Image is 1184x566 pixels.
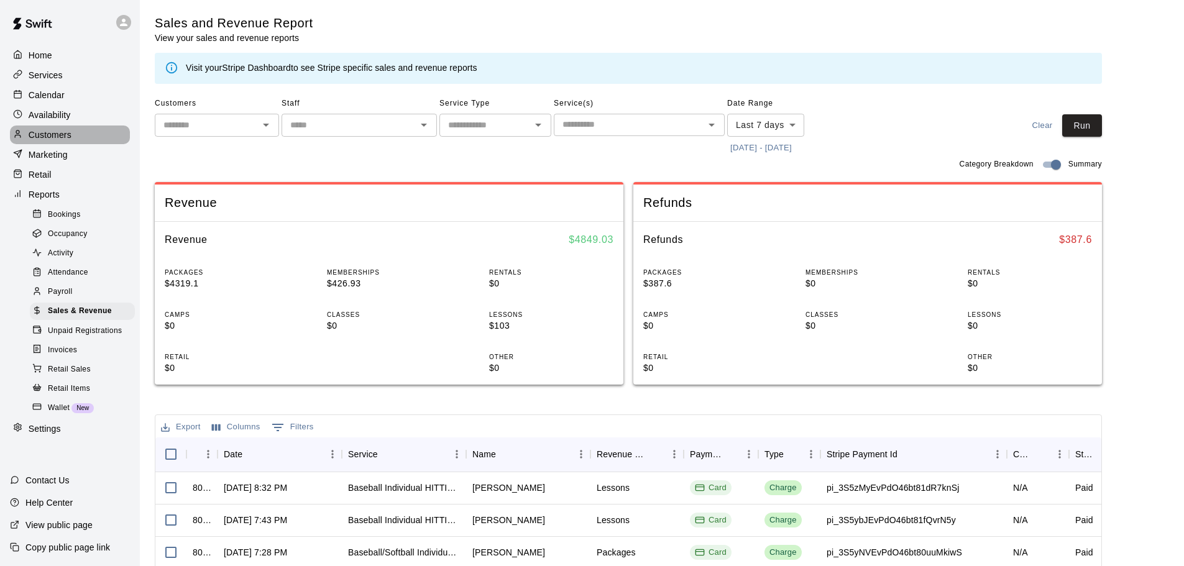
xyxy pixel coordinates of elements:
a: WalletNew [30,398,140,418]
div: Paid [1075,514,1093,526]
p: LESSONS [489,310,613,319]
div: Paid [1075,482,1093,494]
button: Clear [1022,114,1062,137]
div: Activity [30,245,135,262]
p: $4319.1 [165,277,289,290]
span: New [71,404,94,411]
a: Stripe Dashboard [222,63,291,73]
span: Revenue [165,194,613,211]
button: Menu [323,445,342,463]
a: Retail [10,165,130,184]
p: $426.93 [327,277,451,290]
p: RETAIL [165,352,289,362]
p: RETAIL [643,352,768,362]
div: N/A [1013,546,1028,559]
div: 809817 [193,514,211,526]
button: Open [415,116,433,134]
div: Card [695,514,727,526]
button: Menu [802,445,820,463]
button: Open [257,116,275,134]
button: Sort [784,445,801,463]
div: N/A [1013,482,1028,494]
span: Payroll [48,286,72,298]
div: Revenue Category [590,437,684,472]
span: Activity [48,247,73,260]
span: Invoices [48,344,77,357]
button: Menu [740,445,758,463]
p: $0 [643,362,768,375]
div: Revenue Category [597,437,648,472]
p: CAMPS [643,310,768,319]
div: Type [764,437,784,472]
div: Service [348,437,378,472]
p: PACKAGES [165,268,289,277]
div: Bookings [30,206,135,224]
p: Home [29,49,52,62]
div: Packages [597,546,636,559]
a: Availability [10,106,130,124]
a: Attendance [30,263,140,283]
div: Retail Items [30,380,135,398]
button: Sort [722,445,740,463]
span: Retail Sales [48,363,91,376]
div: Last 7 days [727,114,804,137]
p: OTHER [489,352,613,362]
p: Help Center [25,496,73,509]
div: Sep 10, 2025, 8:32 PM [224,482,287,494]
div: pi_3S5yNVEvPdO46bt80uuMkiwS [827,546,962,559]
div: Baseball Individual HITTING - 30 minutes [348,482,460,494]
span: Sales & Revenue [48,305,112,317]
div: Coupon [1013,437,1033,472]
p: $0 [968,277,1092,290]
div: Jessica Duke [472,482,545,494]
button: Menu [1050,445,1069,463]
div: Charge [769,514,797,526]
p: $0 [165,319,289,332]
p: Copy public page link [25,541,110,554]
div: Lessons [597,482,630,494]
button: [DATE] - [DATE] [727,139,795,158]
button: Select columns [209,418,264,437]
p: View your sales and revenue reports [155,32,313,44]
a: Home [10,46,130,65]
span: Retail Items [48,383,90,395]
div: Lessons [597,514,630,526]
div: Gale Gadberry [472,514,545,526]
p: $0 [643,319,768,332]
div: Retail Sales [30,361,135,378]
p: MEMBERSHIPS [805,268,930,277]
button: Menu [572,445,590,463]
div: Charge [769,547,797,559]
div: N/A [1013,514,1028,526]
div: Occupancy [30,226,135,243]
span: Refunds [643,194,1092,211]
p: CLASSES [805,310,930,319]
p: Contact Us [25,474,70,486]
button: Sort [648,445,665,463]
button: Sort [496,445,513,463]
p: $0 [968,362,1092,375]
a: Unpaid Registrations [30,321,140,340]
span: Unpaid Registrations [48,325,122,337]
p: $0 [489,362,613,375]
div: Customers [10,126,130,144]
a: Marketing [10,145,130,164]
div: Payment Method [690,437,722,472]
button: Menu [199,445,218,463]
h5: Sales and Revenue Report [155,15,313,32]
p: LESSONS [968,310,1092,319]
div: Unpaid Registrations [30,322,135,340]
a: Calendar [10,86,130,104]
h6: Revenue [165,232,208,248]
h6: $ 4849.03 [569,232,613,248]
button: Open [703,116,720,134]
p: $103 [489,319,613,332]
div: Attendance [30,264,135,281]
div: Settings [10,419,130,438]
div: Services [10,66,130,84]
div: Status [1075,437,1095,472]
